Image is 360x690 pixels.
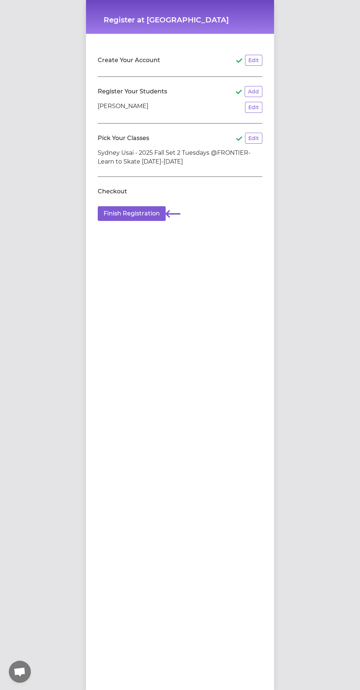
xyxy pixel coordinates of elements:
div: Open chat [9,661,31,683]
button: Edit [245,55,262,66]
p: [PERSON_NAME] [98,102,148,113]
h2: Register Your Students [98,87,167,96]
h2: Create Your Account [98,56,160,65]
h2: Checkout [98,187,127,196]
h1: Register at [GEOGRAPHIC_DATA] [104,15,256,25]
button: Finish Registration [98,206,166,221]
li: Sydney Usai - 2025 Fall Set 2 Tuesdays @FRONTIER-Learn to Skate [DATE]-[DATE] [98,149,262,166]
button: Edit [245,102,262,113]
button: Edit [245,133,262,144]
button: Add [245,86,262,97]
h2: Pick Your Classes [98,134,149,143]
